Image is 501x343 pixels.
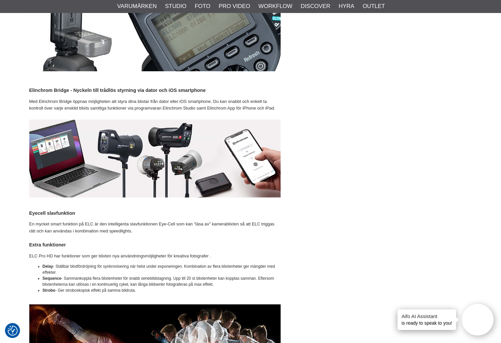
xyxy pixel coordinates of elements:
[165,2,186,11] a: Studio
[29,241,281,248] h4: Extra funktioner
[401,313,452,320] h4: Aifo AI Assistant
[258,2,292,11] a: Workflow
[43,276,62,281] strong: Sequence
[8,326,18,336] img: Revisit consent button
[43,275,281,287] li: - Sammankoppla flera blixtenheter för snabb seriebildstagning. Upp till 20 st blixtenheter kan ko...
[8,325,18,337] button: Samtyckesinställningar
[43,264,53,269] strong: Delay
[29,253,281,260] p: ELC Pro HD har funktioner som ger blixten nya användningsmöjligheter för kreativa fotografer .
[43,287,281,293] li: - Ger stroboskopisk effekt på samma bildruta.
[29,120,281,197] img: Elinchrom Bridge - Trådlös fjärrstyrning
[219,2,250,11] a: Pro Video
[339,2,354,11] a: Hyra
[29,210,281,216] h4: Eyecell slavfunktion
[29,98,281,112] p: Med Elinchrom Bridge öppnas möjligheten att styra dina blixtar från dator eller iOS smartphone. D...
[29,221,281,235] p: En mycket smart funktion på ELC är den intelligenta slavfunktionen Eye-Cell som kan "läsa av" kam...
[43,288,56,293] strong: Strobo
[301,2,330,11] a: Discover
[397,309,456,330] div: is ready to speak to you!
[43,263,281,275] li: - Ställbar blixtfördröjning för synkronisering när helst under exponeringen. Kombination av flera...
[363,2,385,11] a: Outlet
[195,2,210,11] a: Foto
[29,87,281,94] h4: Elinchrom Bridge - Nyckeln till trådlös styrning via dator och iOS smartphone
[117,2,157,11] a: Varumärken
